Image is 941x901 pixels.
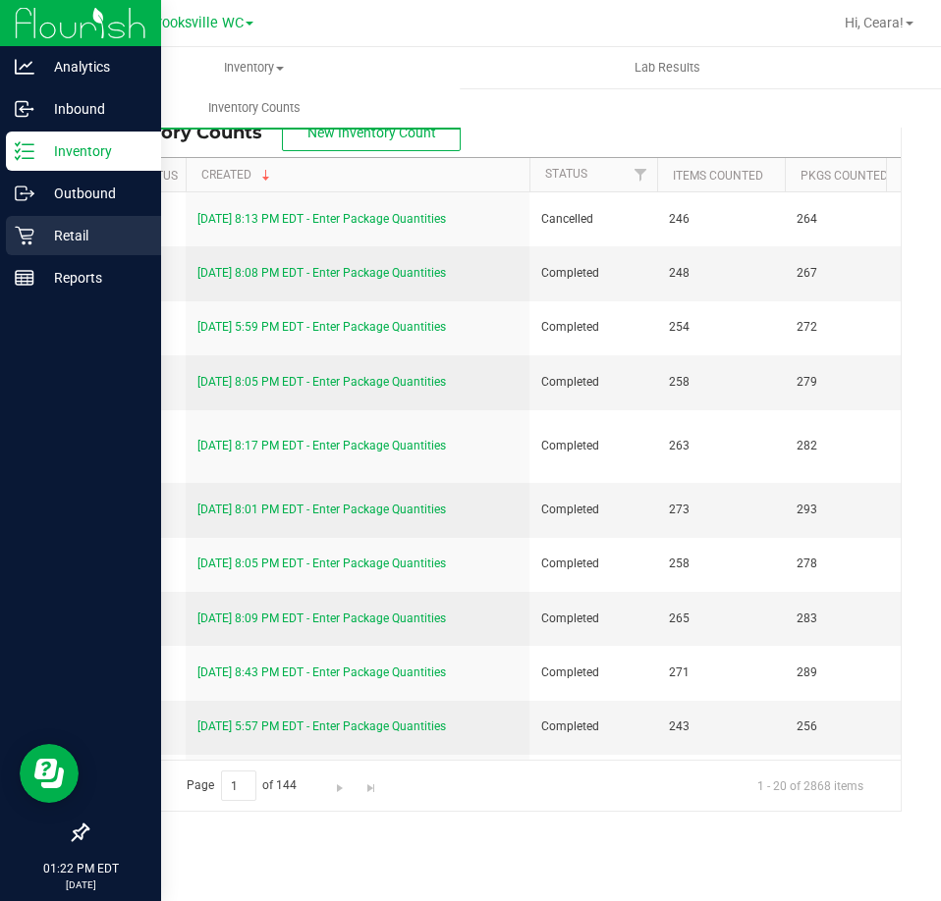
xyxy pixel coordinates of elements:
[541,264,645,283] span: Completed
[801,169,888,183] a: Pkgs Counted
[541,663,645,682] span: Completed
[625,158,657,191] a: Filter
[47,87,461,129] a: Inventory Counts
[197,719,446,733] a: [DATE] 5:57 PM EDT - Enter Package Quantities
[307,125,436,140] span: New Inventory Count
[15,57,34,77] inline-svg: Analytics
[197,665,446,679] a: [DATE] 8:43 PM EDT - Enter Package Quantities
[170,770,313,801] span: Page of 144
[15,268,34,288] inline-svg: Reports
[669,663,773,682] span: 271
[102,122,282,143] span: Inventory Counts
[669,264,773,283] span: 248
[48,59,460,77] span: Inventory
[797,501,901,519] span: 293
[608,59,727,77] span: Lab Results
[797,264,901,283] span: 267
[34,224,152,247] p: Retail
[197,556,446,570] a: [DATE] 8:05 PM EDT - Enter Package Quantities
[742,770,879,800] span: 1 - 20 of 2868 items
[541,210,645,229] span: Cancelled
[797,663,901,682] span: 289
[541,437,645,455] span: Completed
[34,266,152,290] p: Reports
[797,210,901,229] span: 264
[541,501,645,519] span: Completed
[461,47,874,88] a: Lab Results
[541,555,645,573] span: Completed
[197,375,446,389] a: [DATE] 8:05 PM EDT - Enter Package Quantities
[669,373,773,392] span: 258
[541,318,645,337] span: Completed
[541,717,645,736] span: Completed
[197,212,446,226] a: [DATE] 8:13 PM EDT - Enter Package Quantities
[148,15,244,31] span: Brooksville WC
[15,141,34,161] inline-svg: Inventory
[669,210,773,229] span: 246
[669,437,773,455] span: 263
[282,114,461,151] button: New Inventory Count
[669,318,773,337] span: 254
[182,99,327,117] span: Inventory Counts
[34,55,152,79] p: Analytics
[797,437,901,455] span: 282
[357,770,385,797] a: Go to the last page
[845,15,904,30] span: Hi, Ceara!
[221,770,256,801] input: 1
[197,266,446,280] a: [DATE] 8:08 PM EDT - Enter Package Quantities
[15,99,34,119] inline-svg: Inbound
[797,373,901,392] span: 279
[201,168,274,182] a: Created
[34,97,152,121] p: Inbound
[15,184,34,203] inline-svg: Outbound
[47,47,461,88] a: Inventory
[669,501,773,519] span: 273
[197,611,446,625] a: [DATE] 8:09 PM EDT - Enter Package Quantities
[797,609,901,628] span: 283
[34,139,152,163] p: Inventory
[797,717,901,736] span: 256
[669,717,773,736] span: 243
[9,877,152,892] p: [DATE]
[669,609,773,628] span: 265
[541,609,645,628] span: Completed
[673,169,763,183] a: Items Counted
[9,860,152,877] p: 01:22 PM EDT
[20,744,79,803] iframe: Resource center
[34,182,152,205] p: Outbound
[669,555,773,573] span: 258
[545,167,587,181] a: Status
[197,439,446,452] a: [DATE] 8:17 PM EDT - Enter Package Quantities
[326,770,355,797] a: Go to the next page
[797,318,901,337] span: 272
[15,226,34,245] inline-svg: Retail
[197,503,446,516] a: [DATE] 8:01 PM EDT - Enter Package Quantities
[197,320,446,334] a: [DATE] 5:59 PM EDT - Enter Package Quantities
[797,555,901,573] span: 278
[541,373,645,392] span: Completed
